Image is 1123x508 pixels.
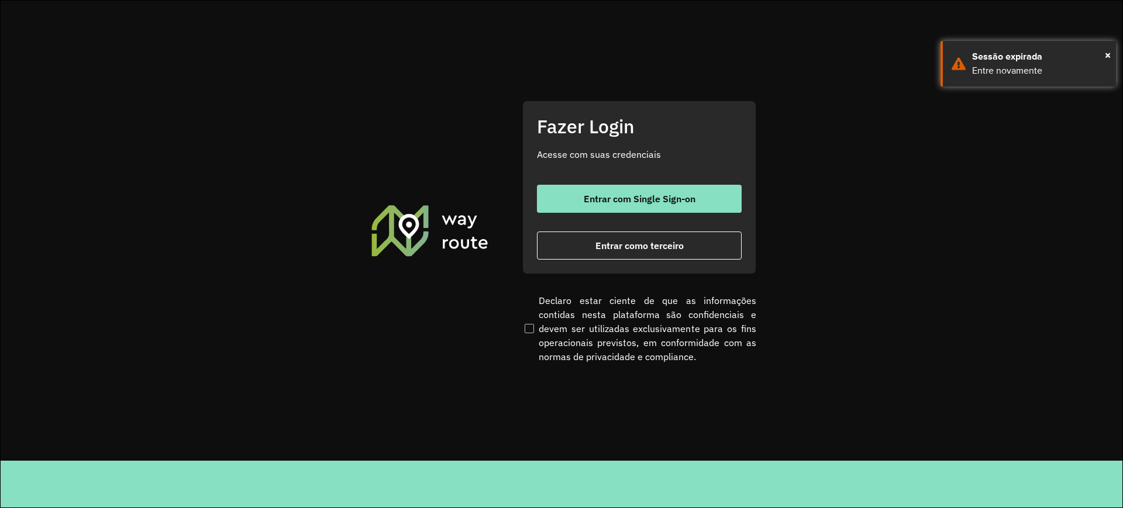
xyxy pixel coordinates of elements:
div: Sessão expirada [972,50,1107,64]
p: Acesse com suas credenciais [537,147,742,161]
button: button [537,231,742,260]
label: Declaro estar ciente de que as informações contidas nesta plataforma são confidenciais e devem se... [522,293,756,364]
button: button [537,185,742,213]
span: × [1105,46,1111,64]
div: Entre novamente [972,64,1107,78]
span: Entrar como terceiro [595,241,684,250]
span: Entrar com Single Sign-on [584,194,695,203]
button: Close [1105,46,1111,64]
h2: Fazer Login [537,115,742,137]
img: Roteirizador AmbevTech [370,203,490,257]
